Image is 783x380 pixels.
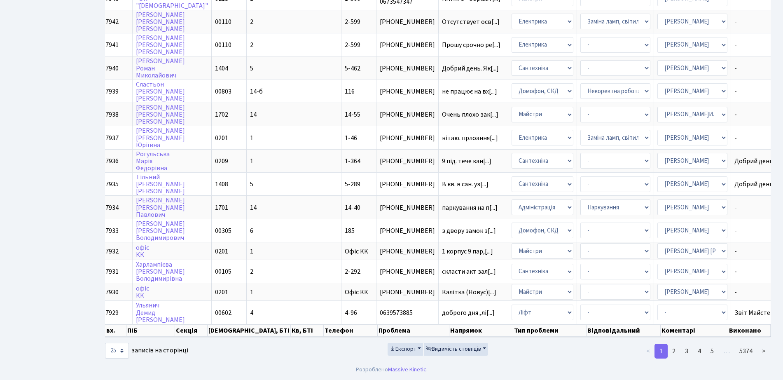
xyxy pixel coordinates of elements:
[706,344,719,359] a: 5
[250,110,257,119] span: 14
[380,248,435,255] span: [PHONE_NUMBER]
[345,267,360,276] span: 2-292
[105,40,119,49] span: 7941
[105,134,119,143] span: 7937
[105,308,119,317] span: 7929
[380,268,435,275] span: [PHONE_NUMBER]
[587,324,661,337] th: Відповідальний
[136,284,149,300] a: офісКК
[105,87,119,96] span: 7939
[654,344,668,359] a: 1
[380,88,435,95] span: [PHONE_NUMBER]
[345,226,355,235] span: 185
[380,65,435,72] span: [PHONE_NUMBER]
[380,135,435,141] span: [PHONE_NUMBER]
[105,247,119,256] span: 7932
[442,267,496,276] span: скласти акт зал[...]
[345,203,360,212] span: 14-40
[250,157,253,166] span: 1
[175,324,208,337] th: Секція
[215,267,231,276] span: 00105
[105,203,119,212] span: 7934
[250,40,253,49] span: 2
[250,308,253,317] span: 4
[136,219,185,242] a: [PERSON_NAME][PERSON_NAME]Володимирович
[105,17,119,26] span: 7942
[757,344,771,359] a: >
[442,110,498,119] span: Очень плохо зак[...]
[250,267,253,276] span: 2
[345,157,360,166] span: 1-364
[380,158,435,164] span: [PHONE_NUMBER]
[215,288,228,297] span: 0201
[345,180,360,189] span: 5-289
[442,17,500,26] span: Отсутствует осв[...]
[345,40,360,49] span: 2-599
[250,226,253,235] span: 6
[208,324,291,337] th: [DEMOGRAPHIC_DATA], БТІ
[136,173,185,196] a: Тільний[PERSON_NAME][PERSON_NAME]
[667,344,680,359] a: 2
[424,343,488,356] button: Видимість стовпців
[105,64,119,73] span: 7940
[345,64,360,73] span: 5-462
[380,228,435,234] span: [PHONE_NUMBER]
[378,324,449,337] th: Проблема
[426,345,481,353] span: Видимість стовпців
[105,180,119,189] span: 7935
[215,17,231,26] span: 00110
[728,324,771,337] th: Виконано
[388,343,423,356] button: Експорт
[215,308,231,317] span: 00602
[98,324,126,337] th: № вх.
[136,127,185,150] a: [PERSON_NAME][PERSON_NAME]Юріївна
[126,324,175,337] th: ПІБ
[136,150,170,173] a: РогульськаМаріяФедорівна
[380,310,435,316] span: 0639573885
[215,203,228,212] span: 1701
[380,204,435,211] span: [PHONE_NUMBER]
[136,10,185,33] a: [PERSON_NAME][PERSON_NAME][PERSON_NAME]
[442,40,500,49] span: Прошу срочно ре[...]
[324,324,378,337] th: Телефон
[136,301,185,324] a: УльяничДемид[PERSON_NAME]
[215,110,228,119] span: 1702
[105,267,119,276] span: 7931
[442,203,498,212] span: паркування на п[...]
[136,103,185,126] a: [PERSON_NAME][PERSON_NAME][PERSON_NAME]
[345,87,355,96] span: 116
[105,343,129,359] select: записів на сторінці
[215,180,228,189] span: 1408
[345,308,357,317] span: 4-96
[291,324,323,337] th: Кв, БТІ
[661,324,728,337] th: Коментарі
[380,42,435,48] span: [PHONE_NUMBER]
[215,247,228,256] span: 0201
[215,87,231,96] span: 00803
[215,134,228,143] span: 0201
[380,19,435,25] span: [PHONE_NUMBER]
[105,110,119,119] span: 7938
[449,324,514,337] th: Напрямок
[105,343,188,359] label: записів на сторінці
[250,203,257,212] span: 14
[442,226,496,235] span: з двору замок з[...]
[136,260,185,283] a: Харлампієва[PERSON_NAME]Володимирівна
[215,157,228,166] span: 0209
[250,247,253,256] span: 1
[380,289,435,296] span: [PHONE_NUMBER]
[442,180,488,189] span: В кв. в сан. уз[...]
[250,64,253,73] span: 5
[215,40,231,49] span: 00110
[136,57,185,80] a: [PERSON_NAME]РоманМиколайович
[105,288,119,297] span: 7930
[388,365,426,374] a: Massive Kinetic
[345,110,360,119] span: 14-55
[250,87,263,96] span: 14-б
[513,324,586,337] th: Тип проблеми
[345,134,357,143] span: 1-46
[215,226,231,235] span: 00305
[442,64,499,73] span: Добрий день. Як[...]
[380,181,435,188] span: [PHONE_NUMBER]
[442,308,495,317] span: доброго дня ,лі[...]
